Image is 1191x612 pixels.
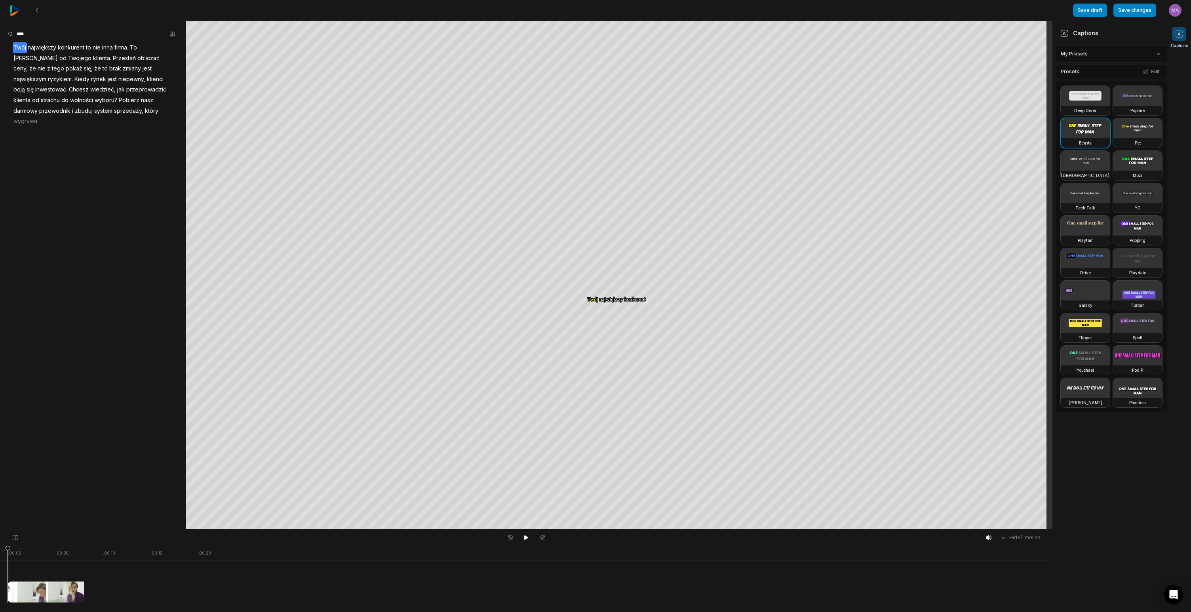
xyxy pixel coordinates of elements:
[85,42,92,53] span: to
[26,84,34,95] span: się
[89,84,116,95] span: wiedzieć,
[1129,270,1146,276] h3: Playdate
[94,95,118,106] span: wyboru?
[107,74,118,85] span: jest
[118,74,146,85] span: niepewny,
[129,42,138,53] span: To
[140,95,154,106] span: nasz
[90,74,107,85] span: rynek
[68,84,89,95] span: Chcesz
[65,63,83,74] span: pokaż
[1073,4,1107,17] button: Save draft
[92,53,112,64] span: klienta.
[1171,43,1188,49] span: Captions
[1129,399,1146,406] h3: Phantom
[74,106,93,116] span: zbuduj
[146,74,164,85] span: klienci
[1113,4,1156,17] button: Save changes
[1130,107,1145,114] h3: Popline
[47,74,74,85] span: ryzykiem.
[1131,302,1145,308] h3: Turban
[40,95,61,106] span: strachu
[1075,205,1095,211] h3: Tech Talk
[13,106,38,116] span: darmowy
[142,63,152,74] span: jest
[116,84,126,95] span: jak
[1074,107,1096,114] h3: Deep Diver
[92,42,101,53] span: nie
[59,53,67,64] span: od
[13,63,29,74] span: ceny,
[101,42,114,53] span: inna
[1056,64,1167,79] div: Presets
[51,63,65,74] span: tego
[57,42,85,53] span: konkurent
[1133,335,1142,341] h3: Spell
[122,63,142,74] span: zmiany
[1141,67,1162,77] button: Edit
[29,63,37,74] span: że
[1077,367,1094,373] h3: Youshaei
[71,106,74,116] span: i
[137,53,160,64] span: obliczać
[34,84,68,95] span: inwestować.
[1079,302,1092,308] h3: Galaxy
[46,63,51,74] span: z
[93,63,102,74] span: że
[997,532,1043,544] button: HideTimeline
[113,106,144,116] span: sprzedaży,
[1135,205,1141,211] h3: YC
[102,63,108,74] span: to
[112,53,137,64] span: Przestań
[1078,237,1093,243] h3: Playfair
[1164,585,1183,604] div: Open Intercom Messenger
[13,84,26,95] span: boją
[1135,140,1141,146] h3: Pet
[13,74,47,85] span: największym
[31,95,40,106] span: od
[1133,172,1142,179] h3: Mozi
[37,63,46,74] span: nie
[118,95,140,106] span: Pobierz
[1069,399,1102,406] h3: [PERSON_NAME]
[1132,367,1143,373] h3: Pod P
[1130,237,1145,243] h3: Popping
[13,95,31,106] span: klienta
[13,42,27,53] span: Twój
[69,95,94,106] span: wolności
[1171,27,1188,49] button: Captions
[1079,335,1092,341] h3: Flipper
[13,53,59,64] span: [PERSON_NAME]
[1080,270,1091,276] h3: Drive
[1060,29,1098,37] div: Captions
[1079,140,1092,146] h3: Beasty
[38,106,71,116] span: przewodnik
[27,42,57,53] span: największy
[144,106,159,116] span: który
[74,74,90,85] span: Kiedy
[108,63,122,74] span: brak
[126,84,167,95] span: przeprowadzić
[67,53,92,64] span: Twojego
[1061,172,1109,179] h3: [DEMOGRAPHIC_DATA]
[93,106,113,116] span: system
[61,95,69,106] span: do
[13,116,39,127] span: wygrywa.
[1056,45,1167,63] div: My Presets
[114,42,129,53] span: firma.
[10,5,20,16] img: reap
[83,63,93,74] span: się,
